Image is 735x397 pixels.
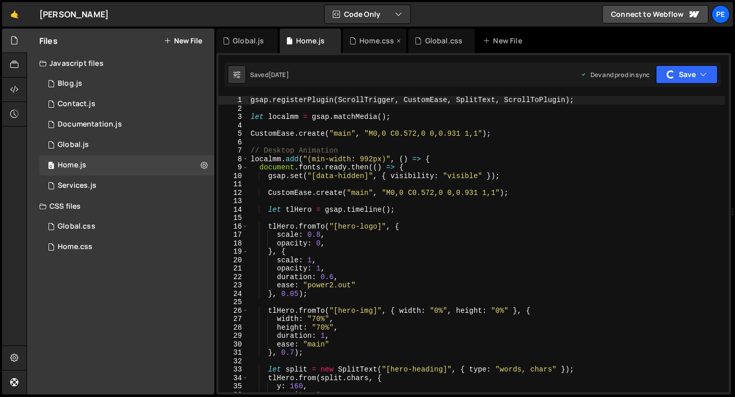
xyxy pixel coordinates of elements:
div: 30 [218,340,249,349]
button: Code Only [325,5,410,23]
div: 4 [218,121,249,130]
div: 17084/47047.js [39,155,214,176]
div: 21 [218,264,249,273]
div: 17084/47048.js [39,135,214,155]
div: 5 [218,130,249,138]
div: 13 [218,197,249,206]
div: 18 [218,239,249,248]
div: [DATE] [268,70,289,79]
div: 19 [218,247,249,256]
div: 8 [218,155,249,164]
div: 17084/47211.js [39,73,214,94]
div: Javascript files [27,53,214,73]
div: New File [483,36,526,46]
div: Global.css [58,222,95,231]
div: Blog.js [58,79,82,88]
div: 27 [218,315,249,324]
div: Home.css [58,242,92,252]
span: 0 [48,162,54,170]
div: 15 [218,214,249,222]
div: Global.css [425,36,463,46]
div: [PERSON_NAME] [39,8,109,20]
button: New File [164,37,202,45]
div: 10 [218,172,249,181]
div: 33 [218,365,249,374]
div: Global.js [233,36,264,46]
div: Home.js [296,36,325,46]
div: 20 [218,256,249,265]
a: Connect to Webflow [602,5,708,23]
div: 1 [218,96,249,105]
div: 28 [218,324,249,332]
div: Documentation.js [58,120,122,129]
div: Services.js [58,181,96,190]
div: 35 [218,382,249,391]
div: 22 [218,273,249,282]
div: 17084/47050.css [39,216,214,237]
div: 32 [218,357,249,366]
div: 31 [218,349,249,357]
div: 24 [218,290,249,299]
div: Contact.js [58,100,95,109]
div: 23 [218,281,249,290]
h2: Files [39,35,58,46]
div: Home.js [58,161,86,170]
div: 16 [218,222,249,231]
a: Pe [712,5,730,23]
div: 7 [218,146,249,155]
div: 17084/47227.js [39,114,214,135]
div: 17084/47191.js [39,94,214,114]
div: 25 [218,298,249,307]
div: 34 [218,374,249,383]
div: 6 [218,138,249,147]
button: Save [656,65,718,84]
div: 17084/47187.js [39,176,214,196]
div: Global.js [58,140,89,150]
div: Saved [250,70,289,79]
div: Home.css [359,36,394,46]
div: 2 [218,105,249,113]
div: Dev and prod in sync [580,70,650,79]
a: 🤙 [2,2,27,27]
div: 11 [218,180,249,189]
div: 29 [218,332,249,340]
div: 9 [218,163,249,172]
div: 26 [218,307,249,315]
div: 3 [218,113,249,121]
div: 17 [218,231,249,239]
div: CSS files [27,196,214,216]
div: 14 [218,206,249,214]
div: 12 [218,189,249,197]
div: 17084/47049.css [39,237,214,257]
